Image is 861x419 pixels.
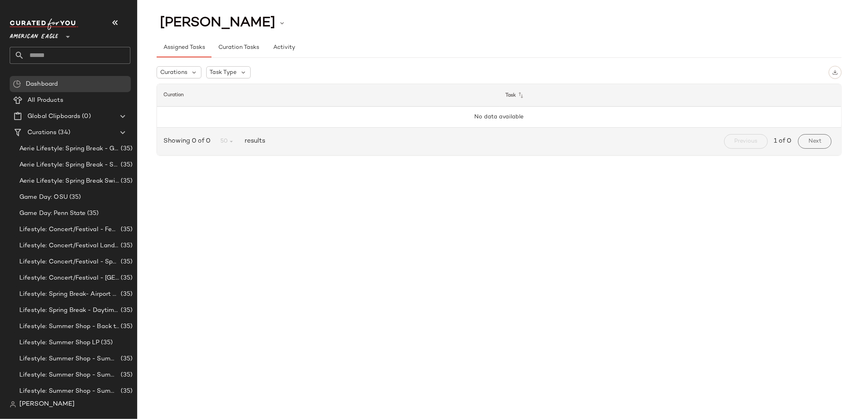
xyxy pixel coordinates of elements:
span: (35) [119,144,132,154]
span: Lifestyle: Spring Break - Daytime Casual [19,306,119,315]
span: Aerie Lifestyle: Spring Break Swimsuits Landing Page [19,177,119,186]
span: (35) [119,160,132,170]
span: (35) [100,338,113,347]
span: Lifestyle: Spring Break- Airport Style [19,290,119,299]
span: (35) [86,209,99,218]
span: (35) [68,193,81,202]
span: American Eagle [10,27,58,42]
span: Dashboard [26,80,58,89]
img: cfy_white_logo.C9jOOHJF.svg [10,19,78,30]
span: Aerie Lifestyle: Spring Break - Girly/Femme [19,144,119,154]
span: (35) [119,177,132,186]
span: Curation Tasks [218,44,259,51]
span: Lifestyle: Summer Shop - Summer Abroad [19,354,119,364]
span: Global Clipboards [27,112,80,121]
span: (35) [119,306,132,315]
span: (0) [80,112,90,121]
span: Lifestyle: Concert/Festival Landing Page [19,241,119,251]
span: [PERSON_NAME] [19,400,75,409]
span: Lifestyle: Summer Shop - Summer Internship [19,371,119,380]
span: Next [808,138,821,145]
span: Lifestyle: Summer Shop - Summer Study Sessions [19,387,119,396]
button: Next [798,134,832,149]
span: Curations [160,68,187,77]
span: Lifestyle: Summer Shop LP [19,338,100,347]
span: (35) [119,225,132,234]
span: Aerie Lifestyle: Spring Break - Sporty [19,160,119,170]
span: Lifestyle: Summer Shop - Back to School Essentials [19,322,119,331]
span: (35) [119,257,132,267]
img: svg%3e [10,401,16,408]
span: Task Type [210,68,237,77]
span: 1 of 0 [774,137,792,146]
th: Task [499,84,842,107]
span: results [241,137,265,146]
span: (35) [119,354,132,364]
span: All Products [27,96,63,105]
td: No data available [157,107,841,128]
span: Showing 0 of 0 [163,137,214,146]
span: Assigned Tasks [163,44,205,51]
img: svg%3e [832,69,838,75]
span: Lifestyle: Concert/Festival - Sporty [19,257,119,267]
span: (35) [119,241,132,251]
span: (34) [57,128,70,137]
span: (35) [119,290,132,299]
span: (35) [119,274,132,283]
span: Game Day: Penn State [19,209,86,218]
span: Game Day: OSU [19,193,68,202]
span: Lifestyle: Concert/Festival - Femme [19,225,119,234]
img: svg%3e [13,80,21,88]
th: Curation [157,84,499,107]
span: Curations [27,128,57,137]
span: (35) [119,387,132,396]
span: (35) [119,322,132,331]
span: (35) [119,371,132,380]
span: Lifestyle: Concert/Festival - [GEOGRAPHIC_DATA] [19,274,119,283]
span: [PERSON_NAME] [160,15,275,31]
span: Activity [273,44,295,51]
